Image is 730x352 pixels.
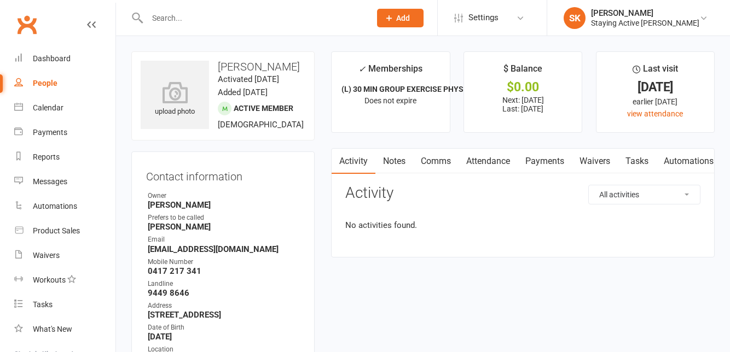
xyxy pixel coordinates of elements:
div: Reports [33,152,60,161]
a: Automations [14,194,115,219]
h3: Contact information [146,166,300,183]
a: Tasks [618,149,656,174]
div: Mobile Number [148,257,300,267]
div: SK [564,7,586,29]
a: view attendance [627,109,683,118]
p: Next: [DATE] Last: [DATE] [474,96,572,113]
div: Dashboard [33,54,71,63]
div: [DATE] [606,81,704,93]
div: [PERSON_NAME] [591,8,699,18]
div: $0.00 [474,81,572,93]
strong: [DATE] [148,332,300,342]
h3: [PERSON_NAME] [141,61,305,73]
span: [DEMOGRAPHIC_DATA] [218,120,304,130]
div: Product Sales [33,226,80,235]
time: Added [DATE] [218,87,268,97]
strong: [PERSON_NAME] [148,200,300,210]
span: Does not expire [364,96,416,105]
span: Active member [234,104,293,113]
strong: 0417 217 341 [148,266,300,276]
div: Last visit [633,62,678,81]
div: Calendar [33,103,63,112]
a: Payments [14,120,115,145]
a: Workouts [14,268,115,292]
h3: Activity [345,185,700,202]
a: Messages [14,169,115,194]
a: Calendar [14,96,115,120]
a: Clubworx [13,11,40,38]
strong: [PERSON_NAME] [148,222,300,232]
div: Landline [148,279,300,289]
a: Attendance [459,149,518,174]
div: earlier [DATE] [606,96,704,108]
a: Comms [413,149,459,174]
a: What's New [14,317,115,342]
div: Tasks [33,300,53,309]
div: Messages [33,177,67,186]
div: Staying Active [PERSON_NAME] [591,18,699,28]
a: Reports [14,145,115,169]
div: Prefers to be called [148,213,300,223]
strong: [STREET_ADDRESS] [148,310,300,320]
div: Email [148,234,300,245]
span: Settings [468,5,499,30]
div: Workouts [33,275,66,284]
strong: [EMAIL_ADDRESS][DOMAIN_NAME] [148,244,300,254]
a: Activity [332,149,375,174]
i: ✓ [358,64,366,74]
div: Automations [33,202,77,210]
div: Payments [33,128,67,137]
div: Waivers [33,251,60,260]
div: upload photo [141,81,209,118]
div: Owner [148,191,300,201]
time: Activated [DATE] [218,74,279,84]
a: People [14,71,115,96]
a: Dashboard [14,46,115,71]
a: Waivers [572,149,618,174]
div: What's New [33,325,72,333]
strong: 9449 8646 [148,288,300,298]
div: Memberships [358,62,422,82]
a: Payments [518,149,572,174]
a: Product Sales [14,219,115,243]
a: Tasks [14,292,115,317]
div: $ Balance [503,62,542,81]
a: Automations [656,149,721,174]
button: Add [377,9,424,27]
div: Address [148,301,300,311]
li: No activities found. [345,219,700,232]
div: People [33,79,57,87]
a: Notes [375,149,413,174]
input: Search... [144,10,363,26]
a: Waivers [14,243,115,268]
span: Add [396,14,410,22]
strong: (L) 30 MIN GROUP EXERCISE PHYSIOLOGY SERVI... [341,85,521,93]
div: Date of Birth [148,322,300,333]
